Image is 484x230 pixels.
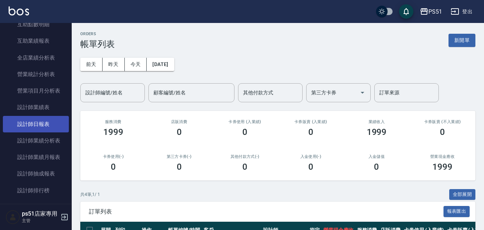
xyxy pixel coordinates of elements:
[89,154,138,159] h2: 卡券使用(-)
[428,7,442,16] div: PS51
[3,99,69,116] a: 設計師業績表
[125,58,147,71] button: 今天
[3,66,69,83] a: 營業統計分析表
[80,191,100,198] p: 共 4 筆, 1 / 1
[417,4,445,19] button: PS51
[399,4,413,19] button: save
[147,58,174,71] button: [DATE]
[440,127,445,137] h3: 0
[443,206,470,217] button: 報表匯出
[220,119,269,124] h2: 卡券使用 (入業績)
[3,182,69,199] a: 設計師排行榜
[3,116,69,132] a: 設計師日報表
[9,6,29,15] img: Logo
[448,5,475,18] button: 登出
[3,199,69,215] a: 商品銷售排行榜
[308,162,313,172] h3: 0
[418,154,467,159] h2: 營業現金應收
[155,119,204,124] h2: 店販消費
[111,162,116,172] h3: 0
[432,162,452,172] h3: 1999
[3,33,69,49] a: 互助業績報表
[3,132,69,149] a: 設計師業績分析表
[3,149,69,165] a: 設計師業績月報表
[22,217,58,224] p: 主管
[80,58,103,71] button: 前天
[357,87,368,98] button: Open
[177,162,182,172] h3: 0
[103,58,125,71] button: 昨天
[443,208,470,215] a: 報表匯出
[242,127,247,137] h3: 0
[418,119,467,124] h2: 卡券販賣 (不入業績)
[103,127,123,137] h3: 1999
[352,154,401,159] h2: 入金儲值
[80,32,115,36] h2: ORDERS
[89,119,138,124] h3: 服務消費
[177,127,182,137] h3: 0
[6,210,20,224] img: Person
[3,83,69,99] a: 營業項目月分析表
[374,162,379,172] h3: 0
[308,127,313,137] h3: 0
[286,154,335,159] h2: 入金使用(-)
[242,162,247,172] h3: 0
[22,210,58,217] h5: ps51店家專用
[3,165,69,182] a: 設計師抽成報表
[449,189,476,200] button: 全部展開
[3,16,69,33] a: 互助點數明細
[449,37,475,43] a: 新開單
[80,39,115,49] h3: 帳單列表
[449,34,475,47] button: 新開單
[220,154,269,159] h2: 其他付款方式(-)
[89,208,443,215] span: 訂單列表
[155,154,204,159] h2: 第三方卡券(-)
[286,119,335,124] h2: 卡券販賣 (入業績)
[3,50,69,66] a: 全店業績分析表
[352,119,401,124] h2: 業績收入
[367,127,387,137] h3: 1999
